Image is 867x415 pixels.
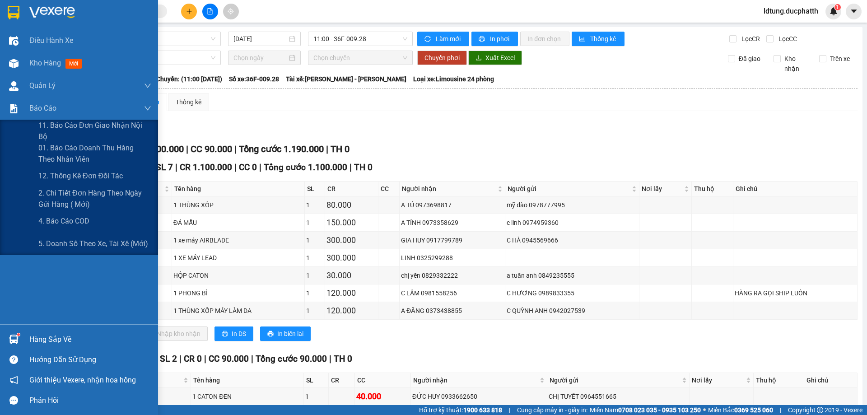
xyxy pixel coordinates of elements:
span: | [179,354,182,364]
span: mới [65,59,82,69]
div: 150.000 [326,216,377,229]
th: SL [304,373,328,388]
div: Hướng dẫn sử dụng [29,353,151,367]
span: 11. Báo cáo đơn giao nhận nội bộ [38,120,151,142]
span: In phơi [490,34,511,44]
span: Tổng cước 90.000 [256,354,327,364]
span: copyright [817,407,823,413]
div: 120.000 [326,304,377,317]
div: 1 [306,200,323,210]
div: C HƯƠNG 0989833355 [507,288,637,298]
span: Hỗ trợ kỹ thuật: [419,405,502,415]
span: In biên lai [277,329,303,339]
span: Báo cáo [29,103,56,114]
div: C QUỲNH ANH 0942027539 [507,306,637,316]
div: LINH 0325299288 [401,253,503,263]
th: Ghi chú [733,182,858,196]
div: 1 XE MÁY LEAD [173,253,303,263]
span: Lọc CC [775,34,798,44]
span: Nơi lấy [692,375,744,385]
span: TH 0 [354,162,373,173]
span: Đã giao [735,54,764,64]
th: Thu hộ [754,373,804,388]
span: | [251,354,253,364]
div: Phản hồi [29,394,151,407]
span: | [204,354,206,364]
img: warehouse-icon [9,59,19,68]
div: 30.000 [326,269,377,282]
div: 1 [306,306,323,316]
div: A TÍNH 0973358629 [401,218,503,228]
div: 1 [306,218,323,228]
img: warehouse-icon [9,335,19,344]
button: plus [181,4,197,19]
span: In DS [232,329,246,339]
span: CC 0 [239,162,257,173]
span: 4. Báo cáo COD [38,215,89,227]
span: | [350,162,352,173]
div: HỘP CATON [173,270,303,280]
div: A TÚ 0973698817 [401,200,503,210]
span: Loại xe: Limousine 24 phòng [413,74,494,84]
div: 1 xe máy AIRBLADE [173,235,303,245]
th: CR [329,373,355,388]
span: | [234,162,237,173]
span: 2. Chi tiết đơn hàng theo ngày gửi hàng ( mới) [38,187,151,210]
span: printer [267,331,274,338]
div: 300.000 [326,252,377,264]
span: CC 90.000 [191,144,232,154]
sup: 1 [834,4,841,10]
span: Kho nhận [781,54,812,74]
span: Quản Lý [29,80,56,91]
div: HÀNG RA GỌI SHIP LUÔN [735,288,856,298]
span: Điều hành xe [29,35,73,46]
span: Giới thiệu Vexere, nhận hoa hồng [29,374,136,386]
button: syncLàm mới [417,32,469,46]
button: downloadXuất Excel [468,51,522,65]
span: 5. Doanh số theo xe, tài xế (mới) [38,238,148,249]
span: notification [9,376,18,384]
div: 1 CATON ĐEN [192,392,302,401]
strong: 0369 525 060 [734,406,773,414]
span: Xuất Excel [485,53,515,63]
span: Trên xe [826,54,853,64]
div: 1 THÙNG XỐP [173,200,303,210]
span: printer [479,36,486,43]
div: 40.000 [356,390,409,403]
div: ĐÁ MẪU [173,218,303,228]
span: Người gửi [550,375,680,385]
div: ĐỨC HUY 0933662650 [412,392,546,401]
span: Lọc CR [738,34,761,44]
span: Tổng cước 1.100.000 [264,162,347,173]
div: mỹ đào 0978777995 [507,200,637,210]
div: C LÂM 0981558256 [401,288,503,298]
span: download [475,55,482,62]
div: 120.000 [326,287,377,299]
span: SL 2 [160,354,177,364]
span: Miền Nam [590,405,701,415]
div: A ĐĂNG 0373438855 [401,306,503,316]
span: caret-down [850,7,858,15]
span: TH 0 [334,354,352,364]
div: 300.000 [326,234,377,247]
th: Tên hàng [191,373,304,388]
input: Chọn ngày [233,53,287,63]
div: 1 THÙNG XỐP MÁY LÀM DA [173,306,303,316]
div: 1 PHONG BÌ [173,288,303,298]
span: | [186,144,188,154]
span: aim [228,8,234,14]
img: warehouse-icon [9,36,19,46]
div: 1 [306,270,323,280]
th: Tên hàng [172,182,305,196]
span: Chọn chuyến [313,51,407,65]
span: CC 90.000 [209,354,249,364]
img: icon-new-feature [830,7,838,15]
span: Chuyến: (11:00 [DATE]) [156,74,222,84]
button: downloadNhập kho nhận [140,326,208,341]
div: 1 [306,235,323,245]
span: 12. Thống kê đơn đối tác [38,170,123,182]
div: Hàng sắp về [29,333,151,346]
span: | [234,144,237,154]
button: caret-down [846,4,862,19]
span: down [144,82,151,89]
